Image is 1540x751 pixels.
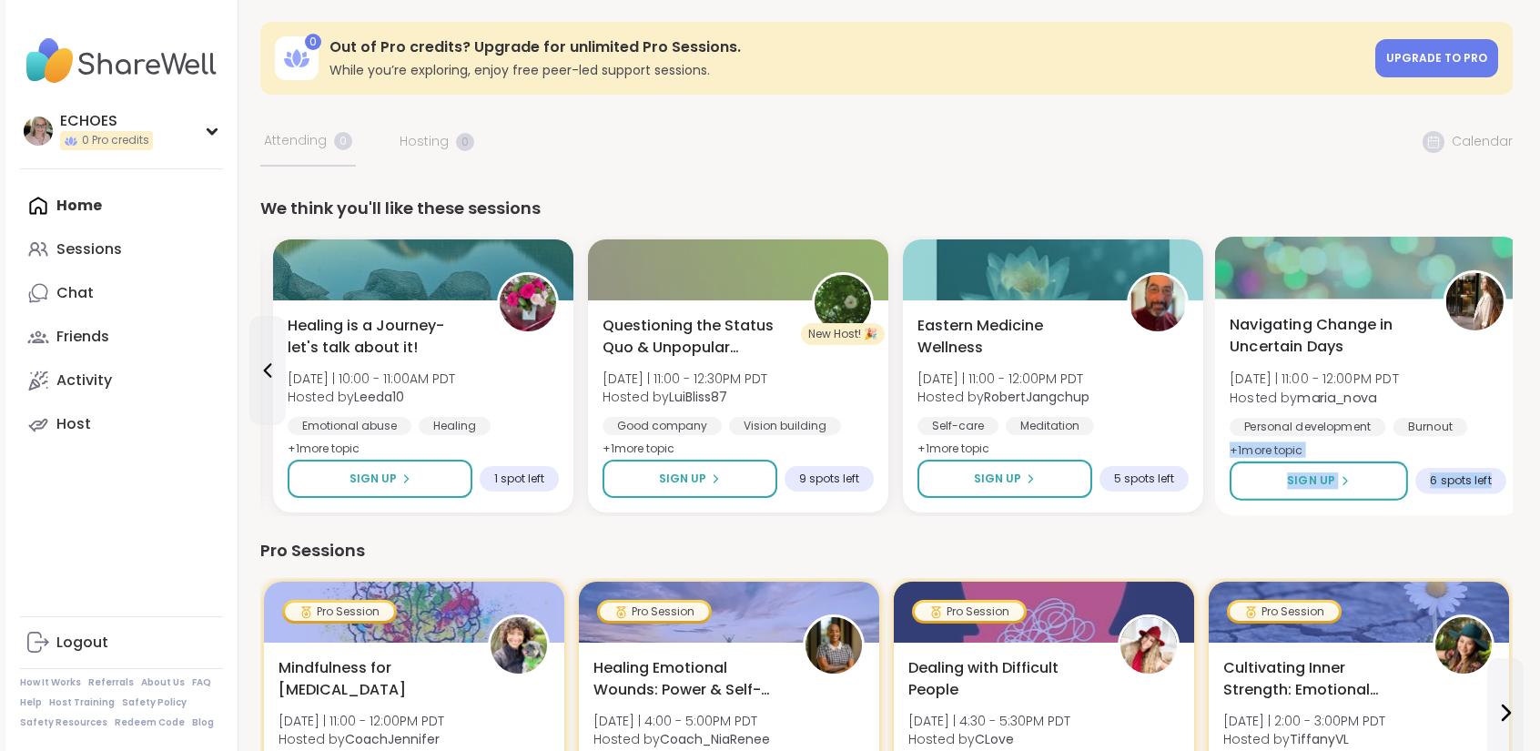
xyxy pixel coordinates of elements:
[660,730,770,748] b: Coach_NiaRenee
[917,388,1089,406] span: Hosted by
[915,603,1024,621] div: Pro Session
[56,370,112,391] div: Activity
[1230,603,1339,621] div: Pro Session
[1223,712,1385,730] span: [DATE] | 2:00 - 3:00PM PDT
[494,472,544,486] span: 1 spot left
[56,414,91,434] div: Host
[24,117,53,146] img: ECHOES
[984,388,1089,406] b: RobertJangchup
[600,603,709,621] div: Pro Session
[908,730,1070,748] span: Hosted by
[593,657,783,701] span: Healing Emotional Wounds: Power & Self-Worth
[20,271,223,315] a: Chat
[20,402,223,446] a: Host
[56,283,94,303] div: Chat
[260,196,1513,221] div: We think you'll like these sessions
[260,538,1513,563] div: Pro Sessions
[917,370,1089,388] span: [DATE] | 11:00 - 12:00PM PDT
[593,712,770,730] span: [DATE] | 4:00 - 5:00PM PDT
[1287,472,1335,489] span: Sign Up
[279,730,444,748] span: Hosted by
[56,633,108,653] div: Logout
[603,417,722,435] div: Good company
[1130,275,1186,331] img: RobertJangchup
[1230,370,1399,388] span: [DATE] | 11:00 - 12:00PM PDT
[20,315,223,359] a: Friends
[1297,388,1376,406] b: maria_nova
[805,617,862,674] img: Coach_NiaRenee
[1386,50,1487,66] span: Upgrade to Pro
[141,676,185,689] a: About Us
[729,417,841,435] div: Vision building
[1223,730,1385,748] span: Hosted by
[593,730,770,748] span: Hosted by
[192,676,211,689] a: FAQ
[279,712,444,730] span: [DATE] | 11:00 - 12:00PM PDT
[1375,39,1498,77] a: Upgrade to Pro
[56,239,122,259] div: Sessions
[1435,617,1492,674] img: TiffanyVL
[799,472,859,486] span: 9 spots left
[288,315,477,359] span: Healing is a Journey- let's talk about it!
[288,460,472,498] button: Sign Up
[801,323,885,345] div: New Host! 🎉
[975,730,1014,748] b: CLove
[1120,617,1177,674] img: CLove
[1006,417,1094,435] div: Meditation
[603,370,767,388] span: [DATE] | 11:00 - 12:30PM PDT
[288,388,455,406] span: Hosted by
[20,696,42,709] a: Help
[122,696,187,709] a: Safety Policy
[354,388,404,406] b: Leeda10
[20,716,107,729] a: Safety Resources
[1114,472,1174,486] span: 5 spots left
[88,676,134,689] a: Referrals
[350,471,397,487] span: Sign Up
[1290,730,1349,748] b: TiffanyVL
[603,315,792,359] span: Questioning the Status Quo & Unpopular Thoughts
[1223,657,1413,701] span: Cultivating Inner Strength: Emotional Regulation
[1230,314,1423,359] span: Navigating Change in Uncertain Days
[1446,273,1504,330] img: maria_nova
[500,275,556,331] img: Leeda10
[974,471,1021,487] span: Sign Up
[20,228,223,271] a: Sessions
[908,712,1070,730] span: [DATE] | 4:30 - 5:30PM PDT
[60,111,153,131] div: ECHOES
[917,315,1107,359] span: Eastern Medicine Wellness
[908,657,1098,701] span: Dealing with Difficult People
[305,34,321,50] div: 0
[288,370,455,388] span: [DATE] | 10:00 - 11:00AM PDT
[603,460,777,498] button: Sign Up
[20,359,223,402] a: Activity
[669,388,727,406] b: LuiBliss87
[279,657,468,701] span: Mindfulness for [MEDICAL_DATA]
[285,603,394,621] div: Pro Session
[56,327,109,347] div: Friends
[1230,388,1399,406] span: Hosted by
[329,61,1364,79] h3: While you’re exploring, enjoy free peer-led support sessions.
[329,37,1364,57] h3: Out of Pro credits? Upgrade for unlimited Pro Sessions.
[20,621,223,665] a: Logout
[20,29,223,93] img: ShareWell Nav Logo
[491,617,547,674] img: CoachJennifer
[49,696,115,709] a: Host Training
[192,716,214,729] a: Blog
[917,460,1092,498] button: Sign Up
[115,716,185,729] a: Redeem Code
[82,133,149,148] span: 0 Pro credits
[1430,473,1491,488] span: 6 spots left
[288,417,411,435] div: Emotional abuse
[659,471,706,487] span: Sign Up
[917,417,998,435] div: Self-care
[1230,462,1408,501] button: Sign Up
[20,676,81,689] a: How It Works
[815,275,871,331] img: LuiBliss87
[1230,418,1385,436] div: Personal development
[419,417,491,435] div: Healing
[603,388,767,406] span: Hosted by
[1393,418,1468,436] div: Burnout
[345,730,440,748] b: CoachJennifer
